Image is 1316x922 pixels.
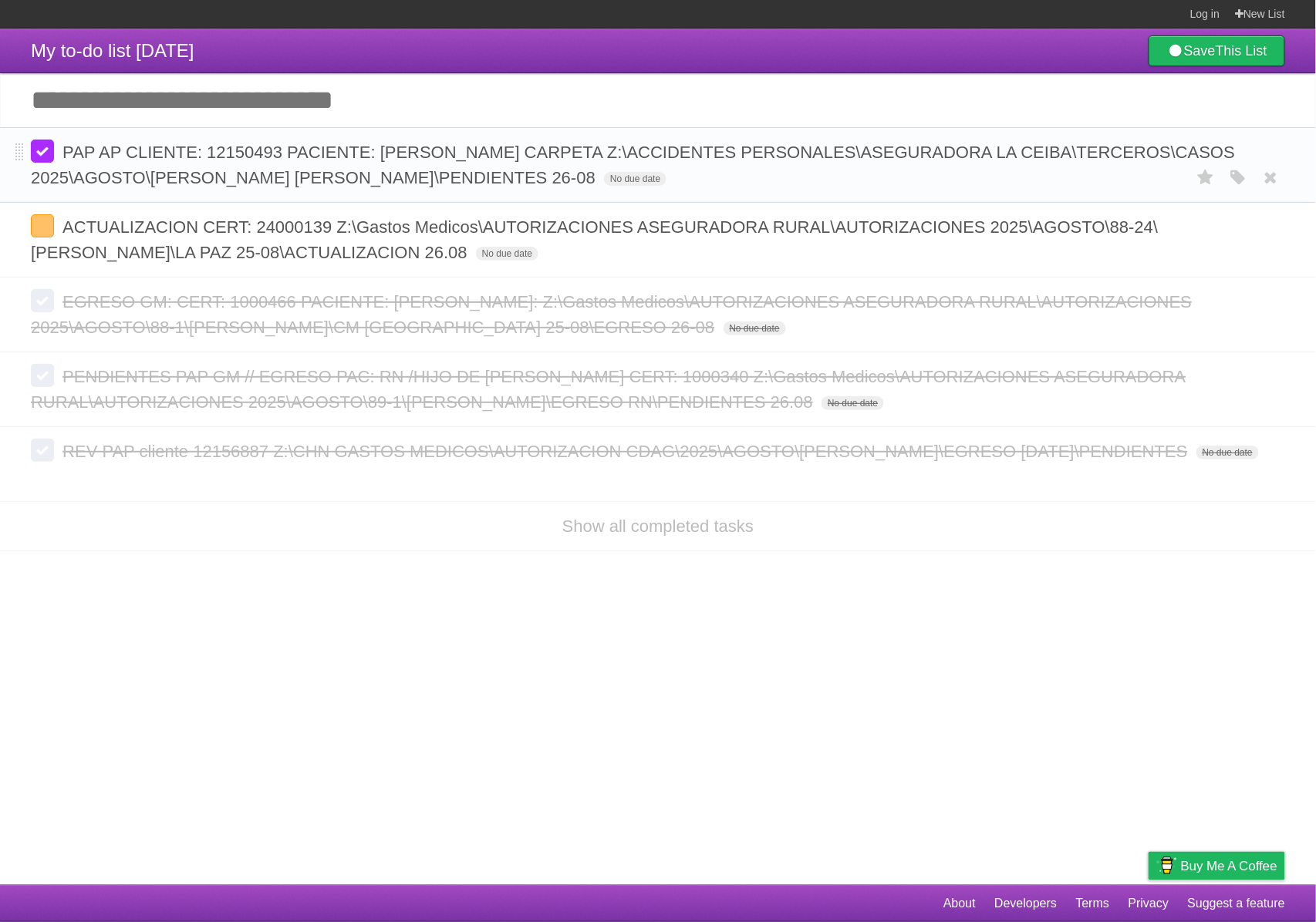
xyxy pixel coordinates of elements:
[562,517,754,536] a: Show all completed tasks
[604,172,666,186] span: No due date
[1181,853,1277,880] span: Buy me a coffee
[31,364,54,387] label: Done
[31,289,54,312] label: Done
[31,214,54,237] label: Done
[1188,889,1285,918] a: Suggest a feature
[1156,853,1177,879] img: Buy me a coffee
[1149,852,1285,880] a: Buy me a coffee
[31,40,194,61] span: My to-do list [DATE]
[1076,889,1110,918] a: Terms
[31,143,1235,187] span: PAP AP CLIENTE: 12150493 PACIENTE: [PERSON_NAME] CARPETA Z:\ACCIDENTES PERSONALES\ASEGURADORA LA ...
[1191,165,1220,190] label: Star task
[1129,889,1169,918] a: Privacy
[943,889,976,918] a: About
[476,247,538,261] span: No due date
[1216,43,1267,59] b: This List
[994,889,1057,918] a: Developers
[31,439,54,462] label: Done
[31,217,1158,262] span: ACTUALIZACION CERT: 24000139 Z:\Gastos Medicos\AUTORIZACIONES ASEGURADORA RURAL\AUTORIZACIONES 20...
[62,442,1192,461] span: REV PAP cliente 12156887 Z:\CHN GASTOS MEDICOS\AUTORIZACION CDAG\2025\AGOSTO\[PERSON_NAME]\EGRESO...
[1149,35,1285,66] a: SaveThis List
[724,321,786,335] span: No due date
[31,292,1192,337] span: EGRESO GM: CERT: 1000466 PACIENTE: [PERSON_NAME]: Z:\Gastos Medicos\AUTORIZACIONES ASEGURADORA RU...
[822,396,884,410] span: No due date
[31,140,54,163] label: Done
[31,367,1186,412] span: PENDIENTES PAP GM // EGRESO PAC: RN /HIJO DE [PERSON_NAME] CERT: 1000340 Z:\Gastos Medicos\AUTORI...
[1196,446,1259,459] span: No due date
